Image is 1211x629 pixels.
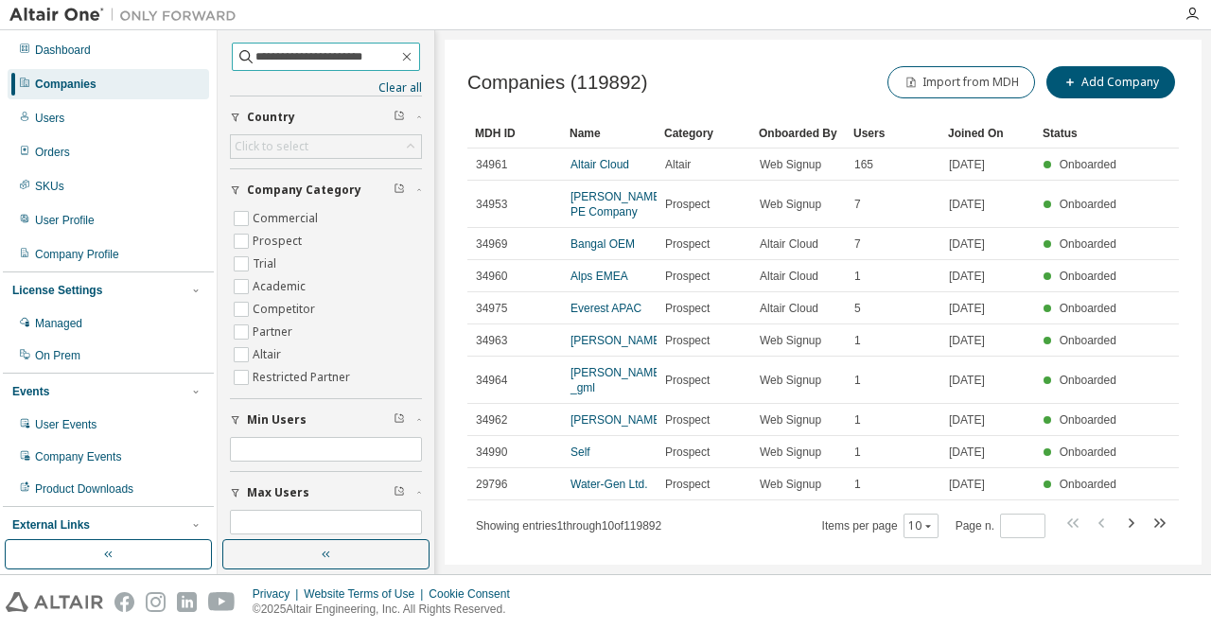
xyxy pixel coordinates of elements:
div: Click to select [231,135,421,158]
a: Alps EMEA [570,270,628,283]
div: Category [664,118,744,149]
span: Altair Cloud [760,236,818,252]
span: Onboarded [1060,478,1116,491]
a: Clear all [230,80,422,96]
span: Country [247,110,295,125]
button: Add Company [1046,66,1175,98]
span: Clear filter [394,110,405,125]
div: Name [570,118,649,149]
span: Prospect [665,269,710,284]
a: [PERSON_NAME] [570,413,664,427]
span: Altair [665,157,691,172]
span: 5 [854,301,861,316]
div: User Events [35,417,97,432]
a: Self [570,446,590,459]
span: Onboarded [1060,198,1116,211]
span: [DATE] [949,269,985,284]
label: Restricted Partner [253,366,354,389]
button: Import from MDH [887,66,1035,98]
span: [DATE] [949,157,985,172]
span: 1 [854,269,861,284]
span: Web Signup [760,373,821,388]
span: Prospect [665,445,710,460]
div: Joined On [948,118,1027,149]
div: Status [1043,118,1122,149]
span: 34964 [476,373,507,388]
span: 7 [854,236,861,252]
span: 1 [854,373,861,388]
a: [PERSON_NAME] _gml [570,366,664,394]
a: Water-Gen Ltd. [570,478,648,491]
span: [DATE] [949,373,985,388]
span: 1 [854,412,861,428]
span: Clear filter [394,485,405,500]
span: Web Signup [760,333,821,348]
span: Onboarded [1060,237,1116,251]
span: Items per page [822,514,939,538]
span: Onboarded [1060,334,1116,347]
span: 34990 [476,445,507,460]
label: Altair [253,343,285,366]
span: Prospect [665,373,710,388]
div: Companies [35,77,97,92]
span: [DATE] [949,333,985,348]
span: Prospect [665,477,710,492]
span: [DATE] [949,301,985,316]
a: Bangal OEM [570,237,635,251]
span: 29796 [476,477,507,492]
span: Company Category [247,183,361,198]
div: Users [35,111,64,126]
div: Dashboard [35,43,91,58]
a: Everest APAC [570,302,641,315]
button: Country [230,96,422,138]
span: Clear filter [394,412,405,428]
label: Academic [253,275,309,298]
label: Prospect [253,230,306,253]
span: Page n. [956,514,1045,538]
div: Click to select [235,139,308,154]
a: [PERSON_NAME] PE Company [570,190,664,218]
span: 1 [854,333,861,348]
span: Web Signup [760,157,821,172]
img: facebook.svg [114,592,134,612]
span: [DATE] [949,477,985,492]
div: Website Terms of Use [304,586,429,602]
button: Min Users [230,399,422,441]
span: Altair Cloud [760,301,818,316]
span: 34960 [476,269,507,284]
span: [DATE] [949,445,985,460]
img: altair_logo.svg [6,592,103,612]
p: © 2025 Altair Engineering, Inc. All Rights Reserved. [253,602,521,618]
button: Max Users [230,472,422,514]
label: Competitor [253,298,319,321]
div: Users [853,118,933,149]
span: Web Signup [760,197,821,212]
img: Altair One [9,6,246,25]
span: Prospect [665,412,710,428]
span: Prospect [665,236,710,252]
span: [DATE] [949,412,985,428]
div: Managed [35,316,82,331]
span: Prospect [665,333,710,348]
span: 7 [854,197,861,212]
div: Privacy [253,586,304,602]
span: Altair Cloud [760,269,818,284]
span: Web Signup [760,445,821,460]
span: 34953 [476,197,507,212]
label: Commercial [253,207,322,230]
span: Min Users [247,412,307,428]
span: Onboarded [1060,270,1116,283]
span: 34969 [476,236,507,252]
span: Onboarded [1060,158,1116,171]
span: Clear filter [394,183,405,198]
span: Onboarded [1060,413,1116,427]
label: Partner [253,321,296,343]
span: 1 [854,477,861,492]
span: Prospect [665,301,710,316]
span: Companies (119892) [467,72,647,94]
div: Product Downloads [35,481,133,497]
span: [DATE] [949,197,985,212]
div: Onboarded By [759,118,838,149]
div: On Prem [35,348,80,363]
span: Showing entries 1 through 10 of 119892 [476,519,661,533]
